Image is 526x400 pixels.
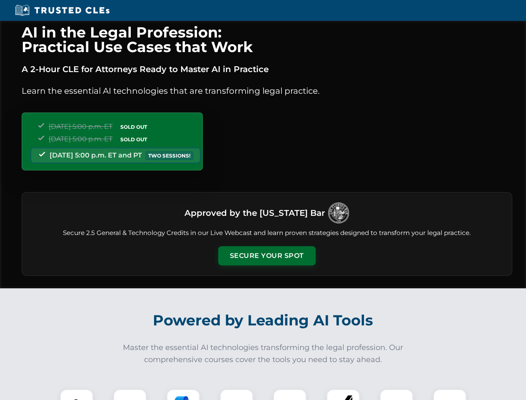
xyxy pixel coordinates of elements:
h1: AI in the Legal Profession: Practical Use Cases that Work [22,25,512,54]
h2: Powered by Leading AI Tools [32,306,494,335]
span: [DATE] 5:00 p.m. ET [49,122,112,130]
p: A 2-Hour CLE for Attorneys Ready to Master AI in Practice [22,62,512,76]
img: Logo [328,202,349,223]
p: Secure 2.5 General & Technology Credits in our Live Webcast and learn proven strategies designed ... [32,228,502,238]
span: SOLD OUT [117,122,150,131]
span: [DATE] 5:00 p.m. ET [49,135,112,143]
p: Master the essential AI technologies transforming the legal profession. Our comprehensive courses... [117,342,409,366]
h3: Approved by the [US_STATE] Bar [184,205,325,220]
button: Secure Your Spot [218,246,316,265]
span: SOLD OUT [117,135,150,144]
p: Learn the essential AI technologies that are transforming legal practice. [22,84,512,97]
img: Trusted CLEs [12,4,112,17]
